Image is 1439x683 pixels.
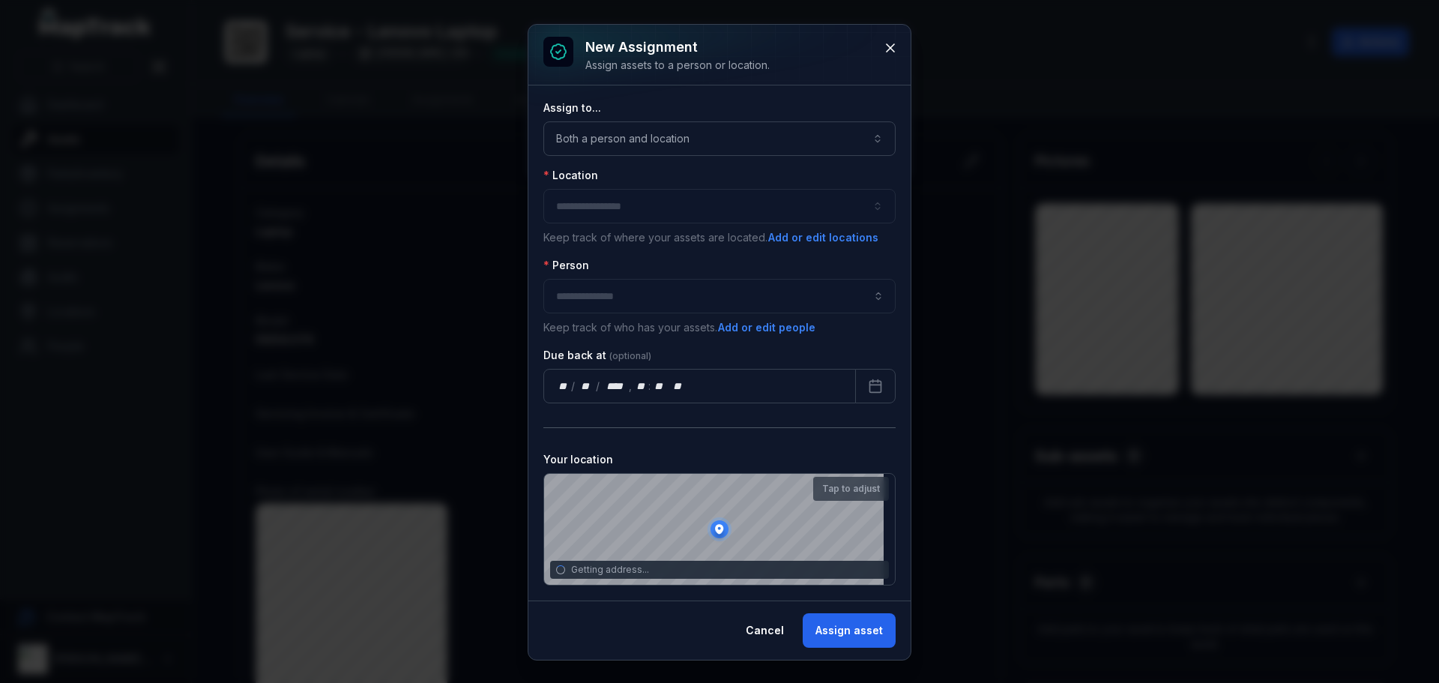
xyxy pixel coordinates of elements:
[855,369,896,403] button: Calendar
[652,379,667,394] div: minute,
[767,229,879,246] button: Add or edit locations
[543,168,598,183] label: Location
[543,121,896,156] button: Both a person and location
[543,452,613,467] label: Your location
[601,379,629,394] div: year,
[822,483,880,495] strong: Tap to adjust
[571,379,576,394] div: /
[633,379,648,394] div: hour,
[543,229,896,246] p: Keep track of where your assets are located.
[629,379,633,394] div: ,
[803,613,896,648] button: Assign asset
[571,564,649,576] span: Getting address...
[543,100,601,115] label: Assign to...
[585,58,770,73] div: Assign assets to a person or location.
[670,379,687,394] div: am/pm,
[543,258,589,273] label: Person
[543,348,651,363] label: Due back at
[576,379,597,394] div: month,
[648,379,652,394] div: :
[543,319,896,336] p: Keep track of who has your assets.
[544,474,884,585] canvas: Map
[585,37,770,58] h3: New assignment
[733,613,797,648] button: Cancel
[596,379,601,394] div: /
[717,319,816,336] button: Add or edit people
[556,379,571,394] div: day,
